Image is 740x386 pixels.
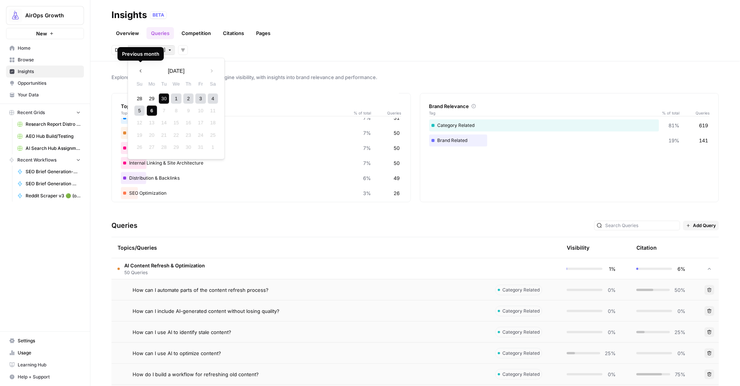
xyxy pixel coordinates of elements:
span: Learning Hub [18,362,81,368]
a: Insights [6,66,84,78]
span: SEO Brief Generation 🟡🟡 [26,180,81,187]
span: Add Query [693,222,716,229]
a: Research Report Distro Workflows [14,118,84,130]
div: Not available Wednesday, October 8th, 2025 [171,105,181,116]
span: How can I use AI to identify stale content? [133,328,231,336]
button: Help + Support [6,371,84,383]
span: 50% [674,286,685,294]
span: Research Report Distro Workflows [26,121,81,128]
div: [DATE] - [DATE] [128,58,225,159]
div: Previous month [122,50,159,58]
div: Content Quality & Structure [121,142,401,154]
span: Usage [18,349,81,356]
div: Not available Monday, October 27th, 2025 [146,142,157,153]
a: Citations [218,27,249,39]
img: AirOps Growth Logo [9,9,22,22]
div: Choose Friday, October 3rd, 2025 [195,93,206,104]
span: AirOps Growth [25,12,71,19]
span: 0% [677,307,685,315]
div: Citation [636,237,657,258]
a: Overview [111,27,143,39]
span: Browse [18,56,81,63]
button: Workspace: AirOps Growth [6,6,84,25]
span: 7% [363,159,371,167]
a: Opportunities [6,77,84,89]
span: 7% [363,129,371,137]
div: Category Related [429,119,710,131]
div: BETA [150,11,167,19]
span: Queries [371,110,401,116]
div: Not available Friday, October 10th, 2025 [195,105,206,116]
span: % of total [657,110,679,116]
div: Topics [121,102,401,110]
div: Not available Friday, October 24th, 2025 [195,130,206,140]
span: 3% [363,189,371,197]
span: 0% [607,328,616,336]
div: Not available Thursday, October 30th, 2025 [183,142,194,153]
div: Su [134,79,145,89]
span: 25% [674,328,685,336]
a: SEO Brief Generation 🟡🟡 [14,178,84,190]
div: Not available Wednesday, October 15th, 2025 [171,118,181,128]
div: Internal Linking & Site Architecture [121,157,401,169]
span: Your Data [18,92,81,98]
div: Not available Monday, October 13th, 2025 [146,118,157,128]
span: 0% [607,307,616,315]
div: Sa [208,79,218,89]
div: Not available Wednesday, October 29th, 2025 [171,142,181,153]
div: Fr [195,79,206,89]
span: 81% [668,122,679,129]
a: Your Data [6,89,84,101]
span: 7% [363,114,371,122]
div: Visibility [567,244,589,252]
a: Queries [146,27,174,39]
span: % of total [349,110,371,116]
a: AI Search Hub Assignments [14,142,84,154]
span: Tag [429,110,657,116]
div: Choose Saturday, October 4th, 2025 [208,93,218,104]
div: Not available Saturday, October 25th, 2025 [208,130,218,140]
span: 19% [668,137,679,144]
span: AI Search Hub Assignments [26,145,81,152]
div: Choose Monday, September 29th, 2025 [146,93,157,104]
div: Not available Sunday, October 12th, 2025 [134,118,145,128]
button: [DATE] - [DATE] [128,45,175,55]
a: Browse [6,54,84,66]
span: 50 [394,144,400,152]
div: Not available Tuesday, October 7th, 2025 [159,105,169,116]
span: AEO Hub Build/Testing [26,133,81,140]
span: Category Related [502,371,540,378]
div: Not available Saturday, October 11th, 2025 [208,105,218,116]
input: Search Queries [605,222,677,229]
span: Queries [679,110,709,116]
div: Not available Saturday, October 18th, 2025 [208,118,218,128]
span: How can I use AI to optimize content? [133,349,221,357]
a: Learning Hub [6,359,84,371]
span: Recent Grids [17,109,45,116]
span: Opportunities [18,80,81,87]
button: Recent Workflows [6,154,84,166]
span: Date [115,47,125,53]
span: Home [18,45,81,52]
span: Recent Workflows [17,157,56,163]
span: How can I automate parts of the content refresh process? [133,286,269,294]
span: Help + Support [18,374,81,380]
span: 75% [675,371,685,378]
button: Recent Grids [6,107,84,118]
div: month 2025-10 [133,92,219,153]
span: How do I build a workflow for refreshing old content? [133,371,259,378]
span: Reddit Scraper v3 🟢 (older version) [26,192,81,199]
div: Content Strategy & Planning [121,112,401,124]
span: How can I include AI-generated content without losing quality? [133,307,279,315]
div: Not available Monday, October 20th, 2025 [146,130,157,140]
div: Choose Thursday, October 2nd, 2025 [183,93,194,104]
span: 6% [677,265,685,273]
span: 141 [699,137,708,144]
div: Choose Tuesday, September 30th, 2025 [159,93,169,104]
div: Brand Related [429,134,710,146]
div: Not available Tuesday, October 21st, 2025 [159,130,169,140]
div: Tu [159,79,169,89]
div: Not available Friday, October 17th, 2025 [195,118,206,128]
div: Mo [146,79,157,89]
span: Settings [18,337,81,344]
